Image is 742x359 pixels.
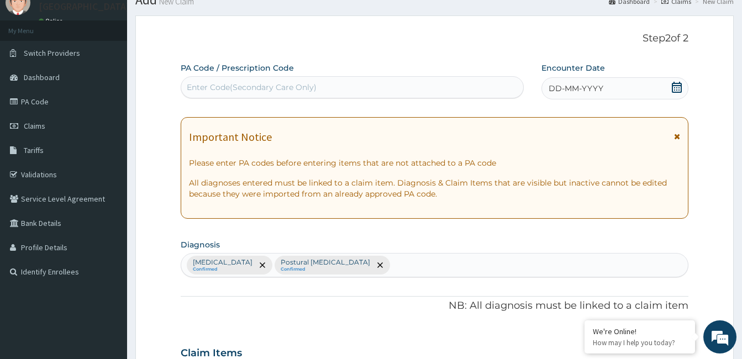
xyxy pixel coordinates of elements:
span: Dashboard [24,72,60,82]
p: Postural [MEDICAL_DATA] [281,258,370,267]
div: Chat with us now [57,62,186,76]
label: Diagnosis [181,239,220,250]
span: Claims [24,121,45,131]
h1: Important Notice [189,131,272,143]
span: remove selection option [375,260,385,270]
p: [MEDICAL_DATA] [193,258,252,267]
span: DD-MM-YYYY [549,83,603,94]
p: Step 2 of 2 [181,33,688,45]
label: PA Code / Prescription Code [181,62,294,73]
span: We're online! [64,109,152,220]
p: How may I help you today? [593,338,687,347]
div: We're Online! [593,326,687,336]
p: Please enter PA codes before entering items that are not attached to a PA code [189,157,680,168]
p: [GEOGRAPHIC_DATA] [39,2,130,12]
div: Enter Code(Secondary Care Only) [187,82,317,93]
small: Confirmed [281,267,370,272]
span: remove selection option [257,260,267,270]
span: Tariffs [24,145,44,155]
label: Encounter Date [541,62,605,73]
img: d_794563401_company_1708531726252_794563401 [20,55,45,83]
a: Online [39,17,65,25]
div: Minimize live chat window [181,6,208,32]
small: Confirmed [193,267,252,272]
textarea: Type your message and hit 'Enter' [6,241,211,279]
p: All diagnoses entered must be linked to a claim item. Diagnosis & Claim Items that are visible bu... [189,177,680,199]
p: NB: All diagnosis must be linked to a claim item [181,299,688,313]
span: Switch Providers [24,48,80,58]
